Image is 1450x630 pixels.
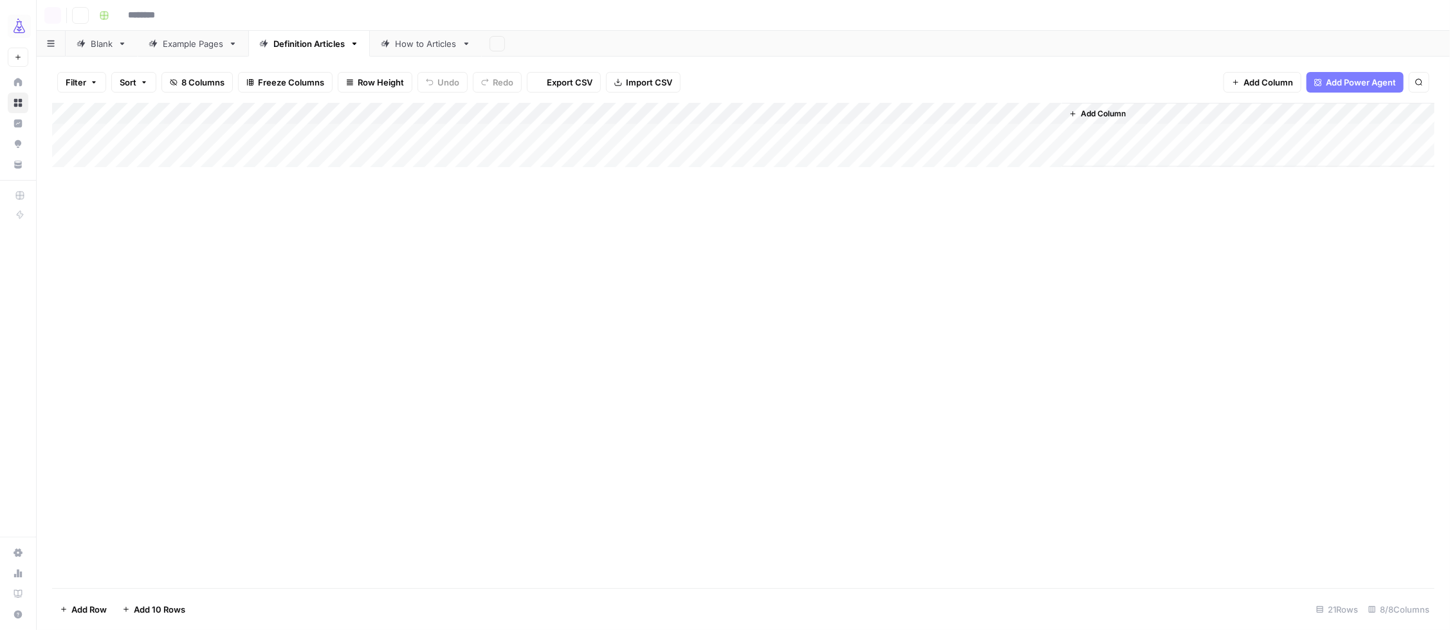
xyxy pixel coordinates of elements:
a: Home [8,72,28,93]
span: Add Row [71,603,107,616]
button: Add Power Agent [1307,72,1404,93]
span: Freeze Columns [258,76,324,89]
a: Blank [66,31,138,57]
div: Blank [91,37,113,50]
div: How to Articles [395,37,457,50]
div: Example Pages [163,37,223,50]
span: Add 10 Rows [134,603,185,616]
button: Help + Support [8,604,28,625]
a: Example Pages [138,31,248,57]
button: Add Row [52,599,115,620]
button: Redo [473,72,522,93]
button: Workspace: AirOps Growth [8,10,28,42]
div: Definition Articles [273,37,345,50]
img: AirOps Growth Logo [8,15,31,38]
button: Import CSV [606,72,681,93]
span: 8 Columns [181,76,225,89]
span: Add Column [1244,76,1293,89]
span: Filter [66,76,86,89]
button: Filter [57,72,106,93]
a: Learning Hub [8,584,28,604]
a: How to Articles [370,31,482,57]
button: 8 Columns [161,72,233,93]
span: Sort [120,76,136,89]
div: 21 Rows [1311,599,1363,620]
button: Freeze Columns [238,72,333,93]
button: Row Height [338,72,412,93]
button: Add Column [1224,72,1301,93]
a: Browse [8,93,28,113]
a: Your Data [8,154,28,175]
div: 8/8 Columns [1363,599,1435,620]
span: Add Power Agent [1326,76,1396,89]
a: Opportunities [8,134,28,154]
button: Add Column [1064,105,1131,122]
span: Export CSV [547,76,592,89]
a: Insights [8,113,28,134]
button: Export CSV [527,72,601,93]
a: Settings [8,543,28,563]
button: Add 10 Rows [115,599,193,620]
button: Sort [111,72,156,93]
span: Add Column [1081,108,1126,120]
button: Undo [418,72,468,93]
a: Definition Articles [248,31,370,57]
span: Import CSV [626,76,672,89]
a: Usage [8,563,28,584]
span: Row Height [358,76,404,89]
span: Undo [437,76,459,89]
span: Redo [493,76,513,89]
